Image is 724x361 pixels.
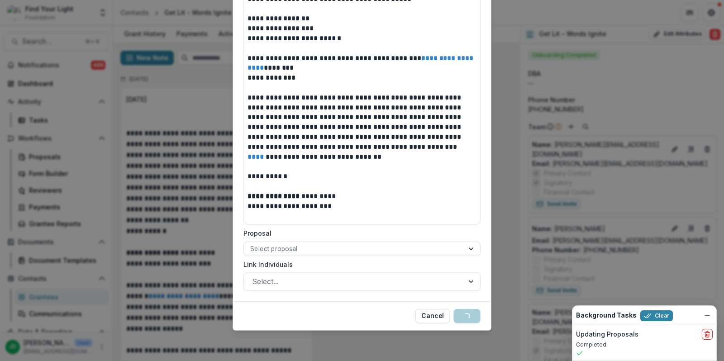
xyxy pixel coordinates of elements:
[243,228,475,238] label: Proposal
[640,310,673,321] button: Clear
[576,312,637,319] h2: Background Tasks
[243,259,475,269] label: Link Individuals
[702,329,713,340] button: delete
[576,341,713,349] p: Completed
[576,331,638,338] h2: Updating Proposals
[702,310,713,321] button: Dismiss
[415,309,450,323] button: Cancel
